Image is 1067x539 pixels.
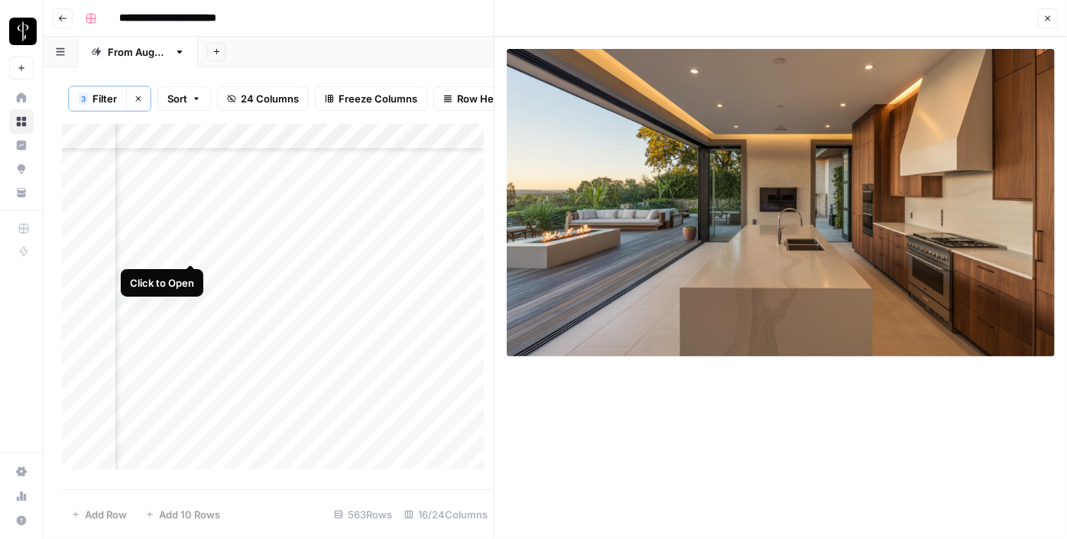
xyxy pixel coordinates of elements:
[78,37,198,67] a: From [DATE]
[9,484,34,508] a: Usage
[241,91,299,106] span: 24 Columns
[457,91,512,106] span: Row Height
[108,44,168,60] div: From [DATE]
[136,502,229,527] button: Add 10 Rows
[9,459,34,484] a: Settings
[130,275,194,291] div: Click to Open
[85,507,127,522] span: Add Row
[92,91,117,106] span: Filter
[167,91,187,106] span: Sort
[79,93,88,105] div: 3
[9,109,34,134] a: Browse
[433,86,522,111] button: Row Height
[9,157,34,181] a: Opportunities
[157,86,211,111] button: Sort
[217,86,309,111] button: 24 Columns
[159,507,220,522] span: Add 10 Rows
[339,91,417,106] span: Freeze Columns
[328,502,398,527] div: 563 Rows
[9,18,37,45] img: LP Production Workloads Logo
[62,502,136,527] button: Add Row
[507,49,1055,356] img: Row/Cell
[315,86,427,111] button: Freeze Columns
[9,133,34,157] a: Insights
[9,86,34,110] a: Home
[9,508,34,533] button: Help + Support
[398,502,494,527] div: 16/24 Columns
[81,93,86,105] span: 3
[69,86,126,111] button: 3Filter
[9,180,34,205] a: Your Data
[9,12,34,50] button: Workspace: LP Production Workloads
